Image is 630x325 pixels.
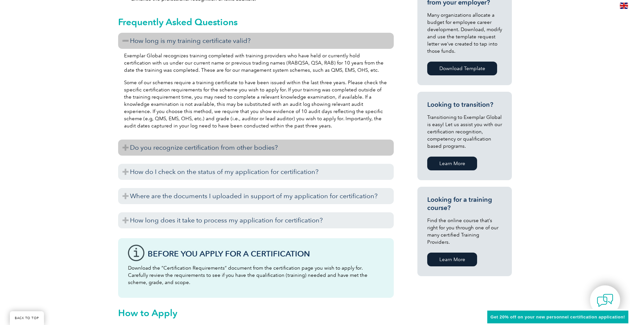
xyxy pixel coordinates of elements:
a: BACK TO TOP [10,311,44,325]
p: Many organizations allocate a budget for employee career development. Download, modify and use th... [427,11,502,55]
h3: Looking to transition? [427,101,502,109]
p: Download the “Certification Requirements” document from the certification page you wish to apply ... [128,264,384,286]
span: Get 20% off on your new personnel certification application! [491,315,625,319]
p: Some of our schemes require a training certificate to have been issued within the last three year... [124,79,388,129]
p: Transitioning to Exemplar Global is easy! Let us assist you with our certification recognition, c... [427,114,502,150]
img: contact-chat.png [597,292,613,309]
h3: Before You Apply For a Certification [148,250,384,258]
h3: How long is my training certificate valid? [118,33,394,49]
p: Exemplar Global recognizes training completed with training providers who have held or currently ... [124,52,388,74]
a: Learn More [427,253,477,266]
h3: Looking for a training course? [427,196,502,212]
h3: Where are the documents I uploaded in support of my application for certification? [118,188,394,204]
a: Download Template [427,62,497,75]
h2: Frequently Asked Questions [118,17,394,27]
h3: Do you recognize certification from other bodies? [118,140,394,156]
img: en [620,3,628,9]
h3: How do I check on the status of my application for certification? [118,164,394,180]
a: Learn More [427,157,477,170]
h2: How to Apply [118,308,394,318]
p: Find the online course that’s right for you through one of our many certified Training Providers. [427,217,502,246]
h3: How long does it take to process my application for certification? [118,212,394,228]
